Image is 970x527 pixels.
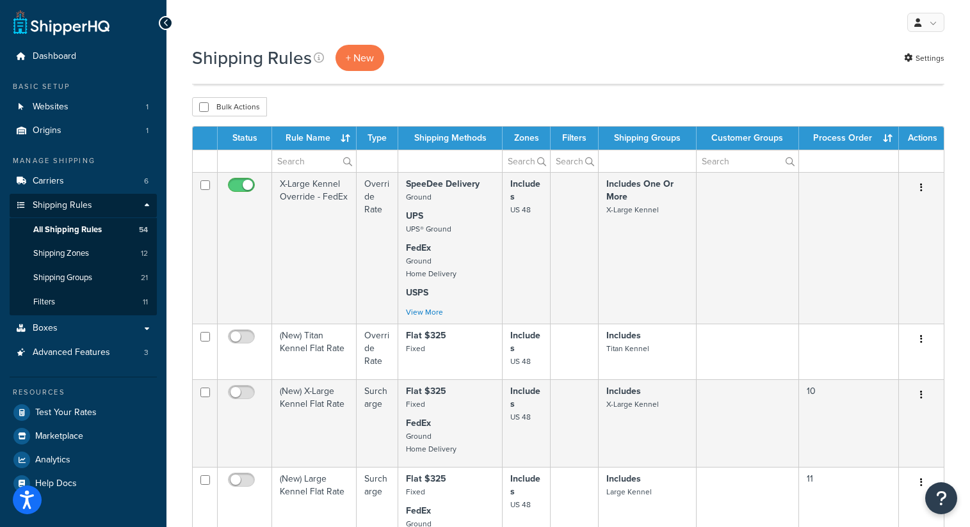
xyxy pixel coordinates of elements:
[33,200,92,211] span: Shipping Rules
[33,224,102,235] span: All Shipping Rules
[33,248,89,259] span: Shipping Zones
[10,218,157,242] li: All Shipping Rules
[406,416,431,430] strong: FedEx
[357,127,398,150] th: Type
[144,347,149,358] span: 3
[599,127,697,150] th: Shipping Groups
[510,411,531,423] small: US 48
[398,127,503,150] th: Shipping Methods
[406,398,425,410] small: Fixed
[10,81,157,92] div: Basic Setup
[406,306,443,318] a: View More
[606,486,652,498] small: Large Kennel
[335,45,384,71] p: + New
[144,176,149,187] span: 6
[10,448,157,471] a: Analytics
[33,176,64,187] span: Carriers
[357,172,398,324] td: Override Rate
[406,486,425,498] small: Fixed
[272,324,357,379] td: (New) Titan Kennel Flat Rate
[510,472,540,498] strong: Includes
[33,347,110,358] span: Advanced Features
[10,341,157,365] a: Advanced Features 3
[510,329,540,355] strong: Includes
[799,379,899,467] td: 10
[606,177,674,203] strong: Includes One Or More
[357,324,398,379] td: Override Rate
[503,127,551,150] th: Zones
[406,504,431,517] strong: FedEx
[141,272,148,283] span: 21
[357,379,398,467] td: Surcharge
[406,223,451,235] small: UPS® Ground
[33,125,61,136] span: Origins
[10,387,157,398] div: Resources
[406,177,480,191] strong: SpeeDee Delivery
[10,341,157,365] li: Advanced Features
[35,431,83,442] span: Marketplace
[146,102,149,113] span: 1
[10,169,157,193] li: Carriers
[13,10,109,35] a: ShipperHQ Home
[143,297,148,308] span: 11
[10,425,157,448] a: Marketplace
[606,329,641,342] strong: Includes
[10,119,157,143] li: Origins
[10,119,157,143] a: Origins 1
[218,127,272,150] th: Status
[10,155,157,166] div: Manage Shipping
[10,194,157,315] li: Shipping Rules
[510,499,531,510] small: US 48
[10,169,157,193] a: Carriers 6
[35,407,97,418] span: Test Your Rates
[10,290,157,314] a: Filters 11
[606,384,641,398] strong: Includes
[10,401,157,424] a: Test Your Rates
[606,398,659,410] small: X-Large Kennel
[10,472,157,495] a: Help Docs
[35,478,77,489] span: Help Docs
[10,218,157,242] a: All Shipping Rules 54
[192,97,267,116] button: Bulk Actions
[10,242,157,265] li: Shipping Zones
[33,272,92,283] span: Shipping Groups
[10,317,157,340] a: Boxes
[406,241,431,255] strong: FedEx
[510,384,540,411] strong: Includes
[406,286,428,299] strong: USPS
[510,204,531,216] small: US 48
[406,209,423,223] strong: UPS
[551,150,598,172] input: Search
[503,150,550,172] input: Search
[406,255,457,279] small: Ground Home Delivery
[141,248,148,259] span: 12
[33,51,76,62] span: Dashboard
[33,102,69,113] span: Websites
[10,266,157,290] li: Shipping Groups
[406,430,457,455] small: Ground Home Delivery
[697,127,799,150] th: Customer Groups
[899,127,944,150] th: Actions
[35,455,70,466] span: Analytics
[10,266,157,290] a: Shipping Groups 21
[697,150,798,172] input: Search
[606,204,659,216] small: X-Large Kennel
[10,290,157,314] li: Filters
[904,49,944,67] a: Settings
[551,127,599,150] th: Filters
[33,323,58,334] span: Boxes
[10,194,157,217] a: Shipping Rules
[406,472,446,485] strong: Flat $325
[10,45,157,68] a: Dashboard
[606,472,641,485] strong: Includes
[139,224,148,235] span: 54
[33,297,55,308] span: Filters
[10,95,157,119] a: Websites 1
[510,177,540,203] strong: Includes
